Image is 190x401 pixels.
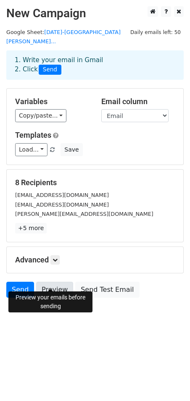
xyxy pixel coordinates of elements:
div: Preview your emails before sending [8,291,92,312]
a: Copy/paste... [15,109,66,122]
h2: New Campaign [6,6,184,21]
a: +5 more [15,223,47,233]
a: Load... [15,143,47,156]
h5: 8 Recipients [15,178,175,187]
span: Send [39,65,61,75]
button: Save [61,143,82,156]
h5: Advanced [15,255,175,265]
a: Daily emails left: 50 [127,29,184,35]
h5: Variables [15,97,89,106]
a: Templates [15,131,51,139]
a: Preview [36,282,73,298]
small: [EMAIL_ADDRESS][DOMAIN_NAME] [15,192,109,198]
a: Send [6,282,34,298]
h5: Email column [101,97,175,106]
small: [PERSON_NAME][EMAIL_ADDRESS][DOMAIN_NAME] [15,211,153,217]
a: Send Test Email [75,282,139,298]
iframe: Chat Widget [148,361,190,401]
div: 1. Write your email in Gmail 2. Click [8,55,182,75]
span: Daily emails left: 50 [127,28,184,37]
small: [EMAIL_ADDRESS][DOMAIN_NAME] [15,202,109,208]
small: Google Sheet: [6,29,121,45]
a: [DATE]-[GEOGRAPHIC_DATA][PERSON_NAME]... [6,29,121,45]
